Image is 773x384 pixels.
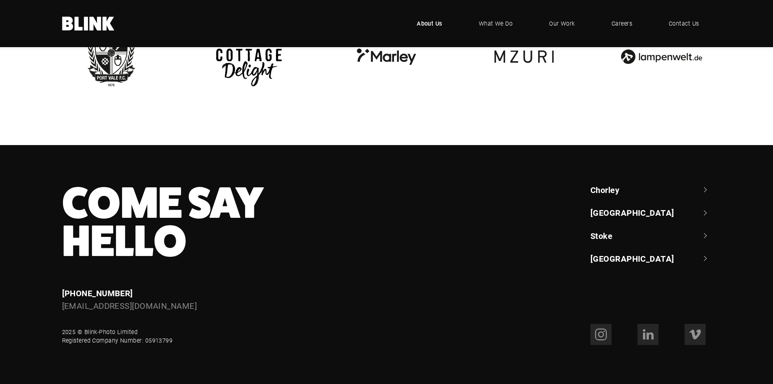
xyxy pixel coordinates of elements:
[537,11,587,36] a: Our Work
[599,11,644,36] a: Careers
[62,7,161,106] img: Port Vale
[62,288,133,298] a: [PHONE_NUMBER]
[590,230,711,241] a: Stoke
[417,19,442,28] span: About Us
[200,7,298,106] img: Cottage Delight
[337,7,436,106] img: Marley
[475,7,573,106] img: Mzuri
[590,184,711,195] a: Chorley
[612,19,632,28] span: Careers
[62,328,173,345] div: 2025 © Blink-Photo Limited Registered Company Number: 05913799
[62,184,447,260] h3: Come Say Hello
[405,11,454,36] a: About Us
[612,7,711,106] img: Lampenwelt
[62,17,115,30] a: Home
[549,19,575,28] span: Our Work
[467,11,525,36] a: What We Do
[62,300,197,311] a: [EMAIL_ADDRESS][DOMAIN_NAME]
[657,11,711,36] a: Contact Us
[669,19,699,28] span: Contact Us
[590,253,711,264] a: [GEOGRAPHIC_DATA]
[590,207,711,218] a: [GEOGRAPHIC_DATA]
[479,19,513,28] span: What We Do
